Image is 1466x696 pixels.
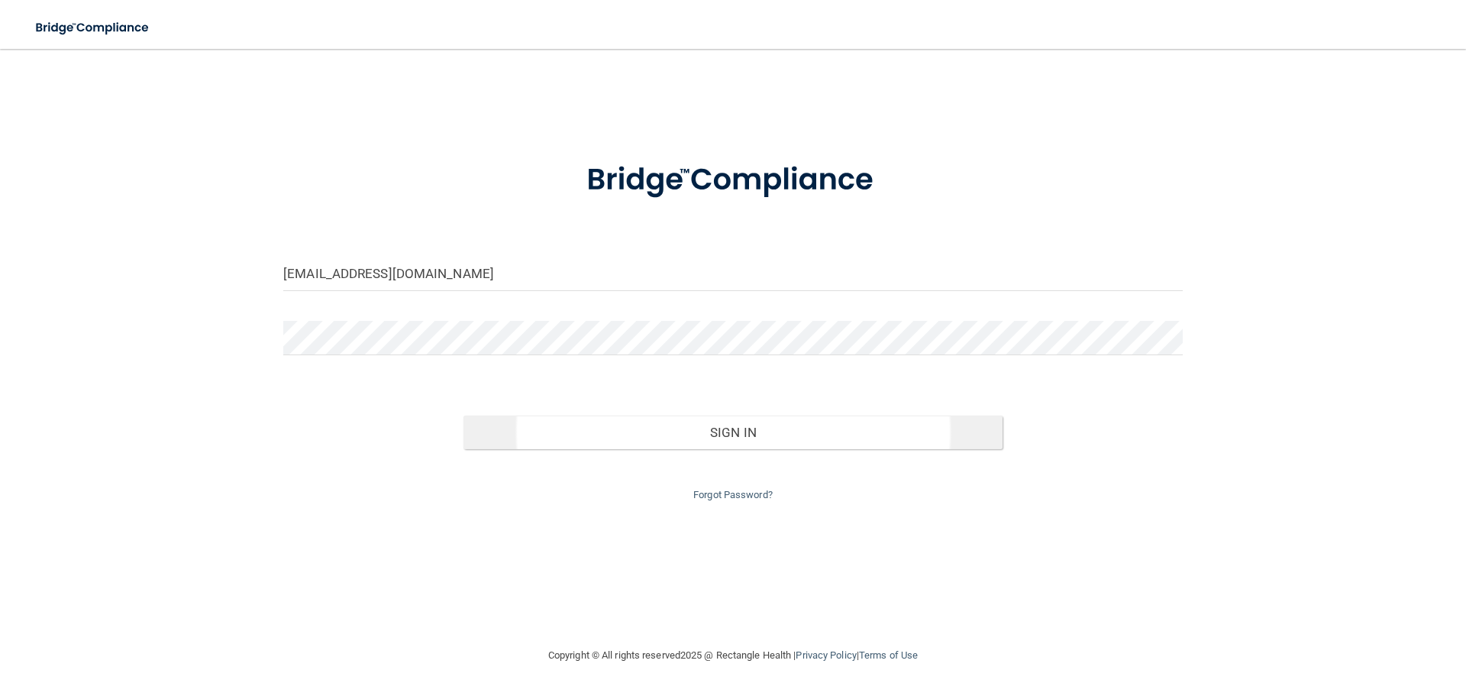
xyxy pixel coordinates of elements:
[23,12,163,44] img: bridge_compliance_login_screen.278c3ca4.svg
[693,489,773,500] a: Forgot Password?
[463,416,1003,449] button: Sign In
[283,257,1183,291] input: Email
[1202,588,1448,649] iframe: Drift Widget Chat Controller
[454,631,1012,680] div: Copyright © All rights reserved 2025 @ Rectangle Health | |
[859,649,918,661] a: Terms of Use
[796,649,856,661] a: Privacy Policy
[555,141,911,220] img: bridge_compliance_login_screen.278c3ca4.svg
